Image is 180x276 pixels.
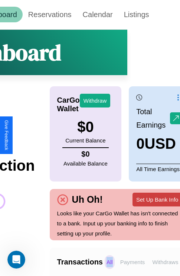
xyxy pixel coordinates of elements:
[63,158,108,169] p: Available Balance
[23,7,77,22] a: Reservations
[136,105,170,132] p: Total Earnings
[63,150,108,158] h4: $ 0
[150,255,180,269] p: Withdraws
[80,94,111,107] button: Withdraw
[65,119,105,135] h3: $ 0
[77,7,118,22] a: Calendar
[57,258,103,266] h4: Transactions
[118,255,147,269] p: Payments
[4,120,9,150] div: Give Feedback
[118,7,155,22] a: Listings
[7,251,25,269] iframe: Intercom live chat
[68,194,107,205] h4: Uh Oh!
[65,135,105,145] p: Current Balance
[57,96,80,113] h4: CarGo Wallet
[105,255,115,269] p: All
